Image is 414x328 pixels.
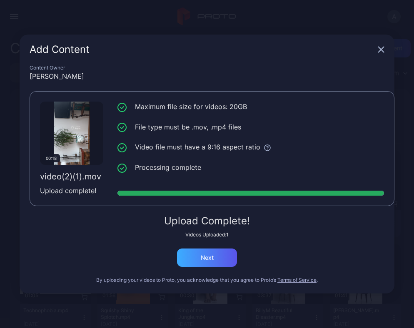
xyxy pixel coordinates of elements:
li: Video file must have a 9:16 aspect ratio [117,142,384,152]
button: Terms of Service [277,277,317,283]
div: Videos Uploaded: 1 [30,231,384,238]
li: Maximum file size for videos: 20GB [117,102,384,112]
div: video(2)(1).mov [40,171,103,181]
div: By uploading your videos to Proto, you acknowledge that you agree to Proto’s . [30,277,384,283]
button: Next [177,248,237,267]
div: Upload complete! [40,186,103,196]
div: Next [201,254,214,261]
div: Upload Complete! [30,216,384,226]
li: File type must be .mov, .mp4 files [117,122,384,132]
li: Processing complete [117,162,384,173]
div: Add Content [30,45,374,55]
div: [PERSON_NAME] [30,71,384,81]
div: Content Owner [30,65,384,71]
div: 00:18 [42,154,60,162]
